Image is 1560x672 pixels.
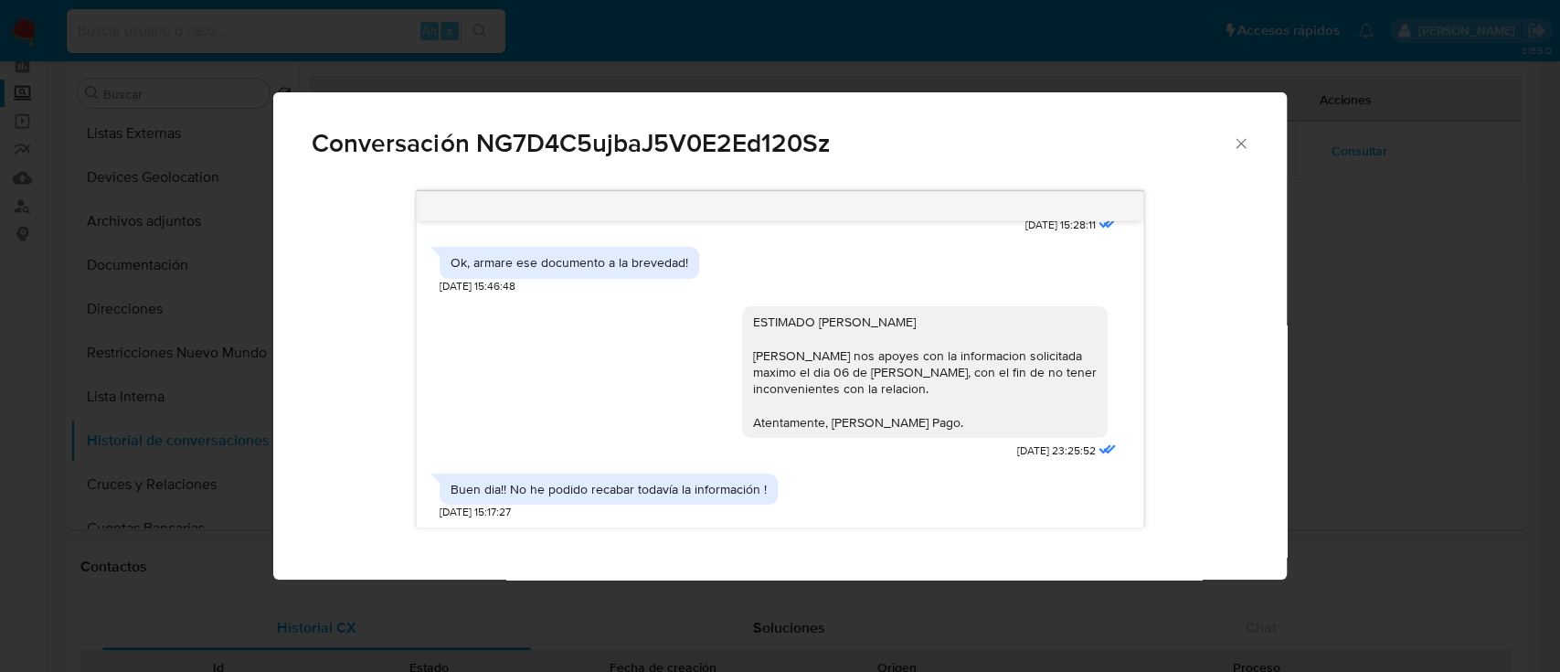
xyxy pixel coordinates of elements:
div: Buen dia!! No he podido recabar todavía la información ! [451,481,767,497]
span: [DATE] 15:28:11 [1025,218,1096,233]
span: Conversación NG7D4C5ujbaJ5V0E2Ed120Sz [312,131,1232,156]
div: ESTIMADO [PERSON_NAME] [PERSON_NAME] nos apoyes con la informacion solicitada maximo el dia 06 de... [753,314,1097,430]
span: [DATE] 15:46:48 [440,279,515,294]
span: [DATE] 23:25:52 [1017,443,1096,459]
div: Comunicación [273,92,1286,581]
div: Ok, armare ese documento a la brevedad! [451,254,688,271]
button: Cerrar [1232,134,1248,151]
span: [DATE] 15:17:27 [440,505,511,520]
